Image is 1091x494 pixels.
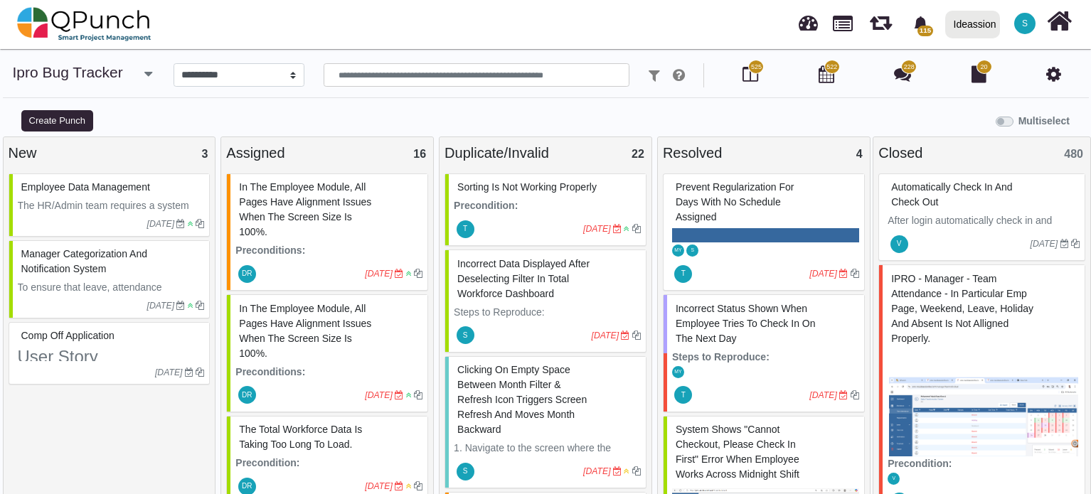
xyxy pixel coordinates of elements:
[672,245,684,257] span: Mohammed Yakub Raza Khan A
[242,270,252,277] span: DR
[905,1,940,45] a: bell fill115
[681,270,686,277] span: T
[856,148,863,160] span: 4
[365,390,393,400] i: [DATE]
[691,248,695,253] span: S
[674,265,692,283] span: Thalha
[809,390,837,400] i: [DATE]
[147,219,175,229] i: [DATE]
[457,220,474,238] span: Thalha
[21,248,147,274] span: #65004
[624,467,629,476] i: Medium
[681,392,686,399] span: T
[833,9,853,31] span: Projects
[592,331,619,340] i: [DATE]
[226,142,428,163] div: Assigned
[851,391,859,399] i: Clone
[239,181,371,237] span: #60868
[365,481,393,491] i: [DATE]
[1031,239,1058,249] i: [DATE]
[239,424,362,450] span: #61247
[188,220,193,228] i: Low
[894,65,911,82] i: Punch Discussion
[613,467,622,476] i: Due Date
[583,466,611,476] i: [DATE]
[457,181,597,193] span: #61245
[457,326,474,344] span: Selvarani
[395,391,403,399] i: Due Date
[395,482,403,490] i: Due Date
[235,366,305,377] strong: Preconditions:
[672,351,770,363] strong: Steps to Reproduce:
[457,463,474,480] span: Selvarani
[1006,1,1044,46] a: S
[1064,148,1083,160] span: 480
[18,198,205,318] p: The HR/Admin team requires a system that ensures that employee records remain accurate and up-to-...
[21,330,115,341] span: #83146
[235,457,299,468] strong: Precondition:
[463,468,468,475] span: S
[676,303,816,344] span: #81823
[414,269,422,278] i: Clone
[1047,8,1072,35] i: Home
[632,467,641,476] i: Clone
[18,347,205,367] h3: User Story
[939,1,1006,48] a: Ideassion
[13,64,123,80] a: ipro Bug Tracker
[888,350,1080,456] img: 191168f5-5c88-4f53-9bdc-d7e29ff9843f.png
[686,245,698,257] span: Selvarani
[908,11,933,36] div: Notification
[799,9,818,30] span: Dashboard
[1014,13,1036,34] span: Selvarani
[454,441,641,485] p: 1. Navigate to the screen where the Month Filter and Refresh Icon are placed (e.g., Shift Roster,
[917,26,932,36] span: 115
[743,65,758,82] i: Board
[676,424,799,480] span: #82893
[185,368,193,377] i: Due Date
[632,148,644,160] span: 22
[890,235,908,253] span: Vinusha
[457,258,590,299] span: #71643
[672,366,684,378] span: Mohammed Yakub Raza Khan A
[155,367,183,377] i: [DATE]
[1060,240,1069,248] i: Due Date
[904,63,915,73] span: 228
[454,305,641,320] p: Steps to Reproduce:
[870,7,892,31] span: Iteration
[413,148,426,160] span: 16
[891,181,1012,208] span: #45592
[674,370,681,375] span: MY
[613,225,622,233] i: Due Date
[888,458,952,469] strong: Precondition:
[1022,19,1028,28] span: S
[981,63,988,73] span: 20
[242,483,252,490] span: DR
[751,63,762,73] span: 525
[239,303,371,359] span: #61244
[406,269,412,278] i: Low
[888,213,1080,243] p: After login automatically check in and check out
[819,65,834,82] i: Calendar
[663,142,865,163] div: Resolved
[196,368,204,377] i: Clone
[395,269,403,278] i: Due Date
[21,110,93,131] button: Create Punch
[674,386,692,404] span: Thalha
[972,65,986,82] i: Document Library
[624,225,629,233] i: Low
[676,181,794,222] span: #81686
[414,482,422,490] i: Clone
[235,245,305,256] strong: Preconditions:
[839,269,848,278] i: Due Date
[632,225,641,233] i: Clone
[826,63,837,73] span: 522
[674,248,681,253] span: MY
[839,391,848,399] i: Due Date
[463,332,468,339] span: S
[878,142,1085,163] div: Closed
[196,220,204,228] i: Clone
[365,269,393,279] i: [DATE]
[18,280,205,385] p: To ensure that leave, attendance regularization, and timesheet requests are routed to the appropr...
[454,200,518,211] strong: Precondition:
[147,301,175,311] i: [DATE]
